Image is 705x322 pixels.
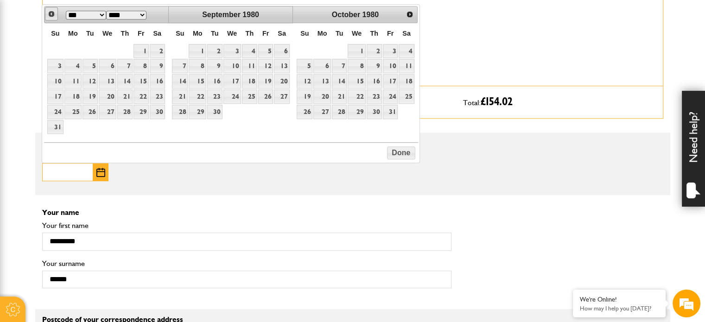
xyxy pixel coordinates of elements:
[83,74,98,88] a: 12
[399,44,414,58] a: 4
[121,30,129,37] span: Thursday
[348,74,365,88] a: 15
[274,89,289,104] a: 27
[152,5,174,27] div: Minimize live chat window
[99,74,116,88] a: 13
[313,89,330,104] a: 20
[580,296,659,303] div: We're Online!
[12,168,169,244] textarea: Type your message and hit 'Enter'
[242,44,257,58] a: 4
[133,105,149,119] a: 29
[172,59,188,73] a: 7
[189,59,206,73] a: 8
[352,30,362,37] span: Wednesday
[51,30,59,37] span: Sunday
[580,305,659,312] p: How may I help you today?
[133,89,149,104] a: 22
[117,59,133,73] a: 7
[367,74,382,88] a: 16
[150,89,165,104] a: 23
[48,10,55,18] span: Prev
[332,59,347,73] a: 7
[258,89,273,104] a: 26
[47,120,63,134] a: 31
[126,252,168,265] em: Start Chat
[102,30,112,37] span: Wednesday
[223,89,241,104] a: 24
[172,89,188,104] a: 21
[297,89,312,104] a: 19
[332,89,347,104] a: 21
[383,74,398,88] a: 17
[367,44,382,58] a: 2
[176,30,184,37] span: Sunday
[297,74,312,88] a: 12
[117,74,133,88] a: 14
[64,74,82,88] a: 11
[48,52,156,64] div: Chat with us now
[138,30,144,37] span: Friday
[211,30,219,37] span: Tuesday
[402,30,411,37] span: Saturday
[117,105,133,119] a: 28
[16,51,39,64] img: d_20077148190_company_1631870298795_20077148190
[150,105,165,119] a: 30
[150,44,165,58] a: 2
[86,30,94,37] span: Tuesday
[383,89,398,104] a: 24
[99,105,116,119] a: 27
[682,91,705,207] div: Need help?
[64,89,82,104] a: 18
[278,30,286,37] span: Saturday
[12,140,169,161] input: Enter your phone number
[332,74,347,88] a: 14
[242,89,257,104] a: 25
[313,59,330,73] a: 6
[133,44,149,58] a: 1
[387,30,394,37] span: Friday
[47,105,63,119] a: 24
[99,89,116,104] a: 20
[133,59,149,73] a: 8
[42,222,451,229] label: Your first name
[83,105,98,119] a: 26
[348,105,365,119] a: 29
[258,59,273,73] a: 12
[207,89,222,104] a: 23
[463,93,656,111] p: Total:
[399,74,414,88] a: 18
[274,59,289,73] a: 13
[207,59,222,73] a: 9
[367,89,382,104] a: 23
[383,105,398,119] a: 31
[12,86,169,106] input: Enter your last name
[262,30,269,37] span: Friday
[42,260,451,267] label: Your surname
[370,30,378,37] span: Thursday
[207,44,222,58] a: 2
[64,59,82,73] a: 4
[300,30,309,37] span: Sunday
[99,59,116,73] a: 6
[47,59,63,73] a: 3
[313,105,330,119] a: 27
[318,30,327,37] span: Monday
[481,96,513,107] span: £
[348,44,365,58] a: 1
[348,59,365,73] a: 8
[172,74,188,88] a: 14
[189,89,206,104] a: 22
[47,74,63,88] a: 10
[362,11,379,19] span: 1980
[242,59,257,73] a: 11
[297,105,312,119] a: 26
[117,89,133,104] a: 21
[42,209,663,216] p: Your name
[150,59,165,73] a: 9
[189,105,206,119] a: 29
[83,59,98,73] a: 5
[47,89,63,104] a: 17
[403,7,417,21] a: Next
[383,59,398,73] a: 10
[348,89,365,104] a: 22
